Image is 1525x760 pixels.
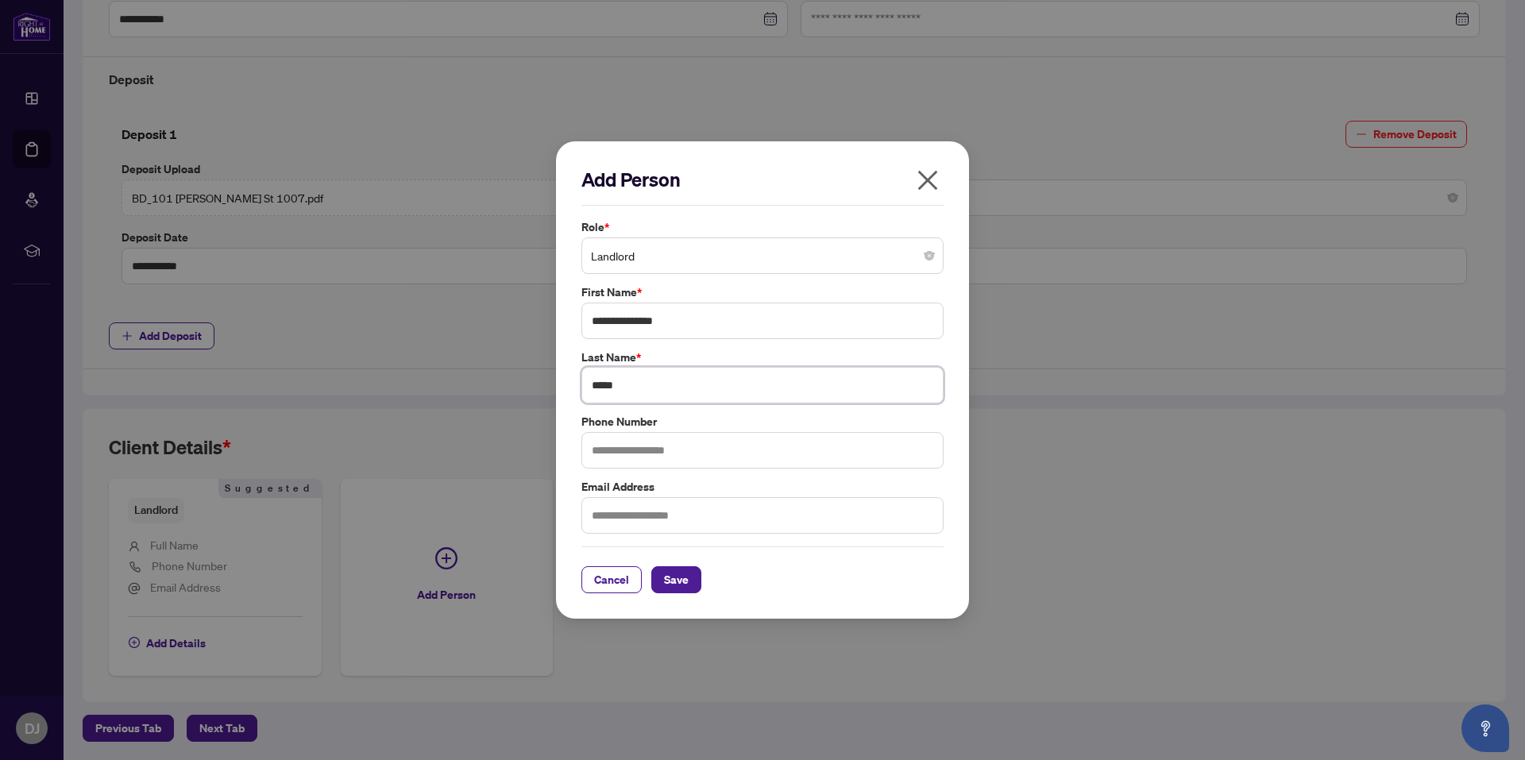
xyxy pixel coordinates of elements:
[915,168,940,193] span: close
[925,251,934,260] span: close-circle
[664,567,689,592] span: Save
[581,349,944,366] label: Last Name
[594,567,629,592] span: Cancel
[581,566,642,593] button: Cancel
[581,478,944,496] label: Email Address
[581,167,944,192] h2: Add Person
[581,284,944,301] label: First Name
[581,218,944,236] label: Role
[651,566,701,593] button: Save
[1461,704,1509,752] button: Open asap
[591,241,934,271] span: Landlord
[581,413,944,430] label: Phone Number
